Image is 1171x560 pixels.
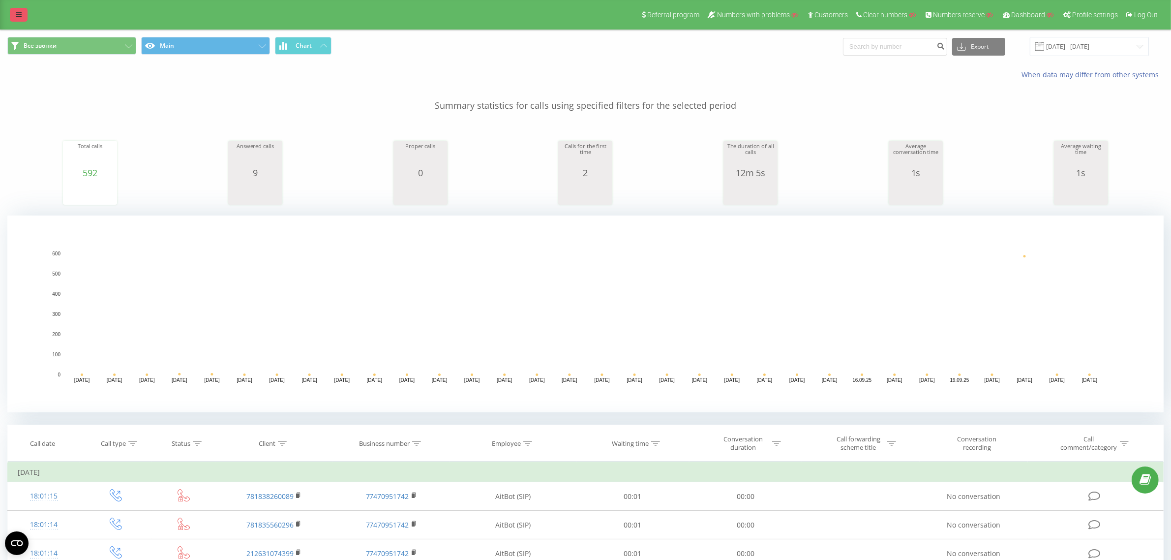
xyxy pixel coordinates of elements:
[1082,378,1098,383] text: [DATE]
[717,11,790,19] span: Numbers with problems
[492,439,521,448] div: Employee
[612,439,649,448] div: Waiting time
[947,549,1000,558] span: No conversation
[58,372,60,377] text: 0
[107,378,122,383] text: [DATE]
[1056,178,1106,207] svg: A chart.
[919,378,935,383] text: [DATE]
[275,37,331,55] button: Chart
[52,271,60,277] text: 500
[1134,11,1158,19] span: Log Out
[863,11,907,19] span: Clear numbers
[529,378,545,383] text: [DATE]
[891,178,940,207] svg: A chart.
[18,515,70,534] div: 18:01:14
[832,435,885,452] div: Call forwarding scheme title
[359,439,410,448] div: Business number
[367,378,383,383] text: [DATE]
[101,439,126,448] div: Call type
[561,168,610,178] div: 2
[689,511,802,539] td: 00:00
[65,178,115,207] svg: A chart.
[789,378,805,383] text: [DATE]
[627,378,642,383] text: [DATE]
[1050,378,1065,383] text: [DATE]
[246,492,294,501] a: 781838260089
[399,378,415,383] text: [DATE]
[757,378,773,383] text: [DATE]
[141,37,270,55] button: Main
[945,435,1009,452] div: Conversation recording
[74,378,90,383] text: [DATE]
[172,439,190,448] div: Status
[726,178,775,207] svg: A chart.
[172,378,187,383] text: [DATE]
[396,168,445,178] div: 0
[1056,168,1106,178] div: 1s
[576,482,689,511] td: 00:01
[269,378,285,383] text: [DATE]
[237,378,252,383] text: [DATE]
[647,11,699,19] span: Referral program
[814,11,848,19] span: Customers
[231,178,280,207] svg: A chart.
[1021,70,1164,79] a: When data may differ from other systems
[301,378,317,383] text: [DATE]
[366,549,409,558] a: 77470951742
[1011,11,1045,19] span: Dashboard
[8,463,1164,482] td: [DATE]
[334,378,350,383] text: [DATE]
[396,178,445,207] svg: A chart.
[891,168,940,178] div: 1s
[497,378,512,383] text: [DATE]
[396,143,445,168] div: Proper calls
[726,168,775,178] div: 12m 5s
[450,482,576,511] td: AitBot (SIP)
[724,378,740,383] text: [DATE]
[717,435,770,452] div: Conversation duration
[259,439,275,448] div: Client
[933,11,985,19] span: Numbers reserve
[952,38,1005,56] button: Export
[7,37,136,55] button: Все звонки
[950,378,969,383] text: 19.09.25
[65,143,115,168] div: Total calls
[246,520,294,529] a: 781835560296
[7,216,1164,412] svg: A chart.
[5,531,29,555] button: Open CMP widget
[366,520,409,529] a: 77470951742
[561,143,610,168] div: Calls for the first time
[52,251,60,256] text: 600
[65,168,115,178] div: 592
[450,511,576,539] td: AitBot (SIP)
[464,378,480,383] text: [DATE]
[594,378,610,383] text: [DATE]
[231,143,280,168] div: Answered calls
[366,492,409,501] a: 77470951742
[561,178,610,207] div: A chart.
[822,378,838,383] text: [DATE]
[692,378,708,383] text: [DATE]
[576,511,689,539] td: 00:01
[984,378,1000,383] text: [DATE]
[52,291,60,297] text: 400
[947,520,1000,529] span: No conversation
[1017,378,1033,383] text: [DATE]
[30,439,55,448] div: Call date
[52,332,60,337] text: 200
[891,143,940,168] div: Average conversation time
[1072,11,1118,19] span: Profile settings
[7,80,1164,112] p: Summary statistics for calls using specified filters for the selected period
[231,168,280,178] div: 9
[246,549,294,558] a: 212631074399
[562,378,577,383] text: [DATE]
[726,143,775,168] div: The duration of all calls
[52,352,60,357] text: 100
[1056,143,1106,168] div: Average waiting time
